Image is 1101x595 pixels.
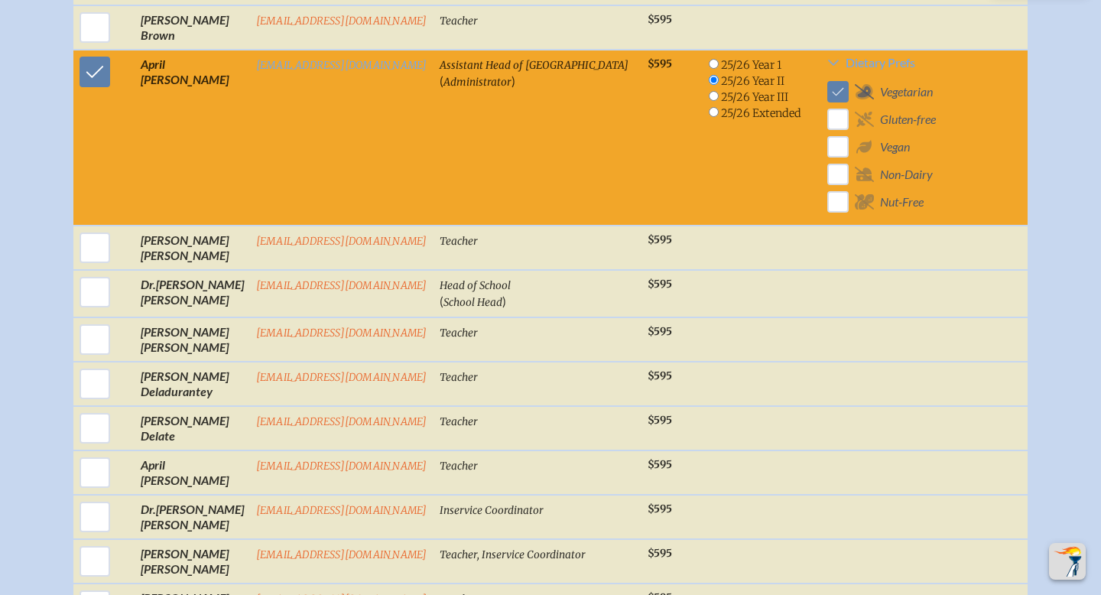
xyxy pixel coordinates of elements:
div: Dietary Prefs [827,81,936,213]
li: 25/26 Year 1 [705,57,801,73]
span: $595 [648,13,672,26]
a: [EMAIL_ADDRESS][DOMAIN_NAME] [256,235,427,248]
span: Teacher [440,15,478,28]
span: Teacher, Inservice Coordinator [440,548,586,561]
td: [PERSON_NAME] Delate [135,406,250,450]
li: 25/26 Extended [705,105,801,121]
span: $595 [648,414,672,427]
span: $595 [648,369,672,382]
span: ( [440,73,443,88]
li: 25/26 Year III [705,89,801,105]
span: Dietary Prefs [846,57,915,69]
span: $595 [648,57,672,70]
span: $595 [648,325,672,338]
span: $595 [648,233,672,246]
span: Dr. [141,277,156,291]
td: April [PERSON_NAME] [135,50,250,226]
span: Assistant Head of [GEOGRAPHIC_DATA] [440,59,628,72]
td: [PERSON_NAME] [PERSON_NAME] [135,495,250,539]
span: Teacher [440,460,478,473]
span: $595 [648,502,672,515]
span: Teacher [440,371,478,384]
img: To the top [1052,546,1083,577]
a: [EMAIL_ADDRESS][DOMAIN_NAME] [256,279,427,292]
span: $595 [648,278,672,291]
a: [EMAIL_ADDRESS][DOMAIN_NAME] [256,59,427,72]
span: ) [512,73,515,88]
td: [PERSON_NAME] [PERSON_NAME] [135,226,250,270]
span: Dr. [141,502,156,516]
span: $595 [648,458,672,471]
button: Scroll Top [1049,543,1086,580]
a: [EMAIL_ADDRESS][DOMAIN_NAME] [256,504,427,517]
li: 25/26 Year II [705,73,801,89]
a: [EMAIL_ADDRESS][DOMAIN_NAME] [256,15,427,28]
span: Nut-Free [880,194,924,210]
a: [EMAIL_ADDRESS][DOMAIN_NAME] [256,327,427,340]
span: Vegan [880,139,910,154]
td: [PERSON_NAME] Deladurantey [135,362,250,406]
span: Vegetarian [880,84,933,99]
span: Inservice Coordinator [440,504,544,517]
span: Teacher [440,415,478,428]
span: Teacher [440,327,478,340]
span: Teacher [440,235,478,248]
a: [EMAIL_ADDRESS][DOMAIN_NAME] [256,415,427,428]
span: Non-Dairy [880,167,933,182]
span: ) [502,294,506,308]
span: Administrator [443,76,512,89]
a: [EMAIL_ADDRESS][DOMAIN_NAME] [256,371,427,384]
span: Gluten-free [880,112,936,127]
span: $595 [648,547,672,560]
td: [PERSON_NAME] [PERSON_NAME] [135,270,250,317]
td: [PERSON_NAME] Brown [135,5,250,50]
td: April [PERSON_NAME] [135,450,250,495]
span: School Head [443,296,502,309]
span: ( [440,294,443,308]
td: [PERSON_NAME] [PERSON_NAME] [135,539,250,584]
td: [PERSON_NAME] [PERSON_NAME] [135,317,250,362]
a: [EMAIL_ADDRESS][DOMAIN_NAME] [256,460,427,473]
span: Head of School [440,279,511,292]
a: Dietary Prefs [827,57,936,75]
a: [EMAIL_ADDRESS][DOMAIN_NAME] [256,548,427,561]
